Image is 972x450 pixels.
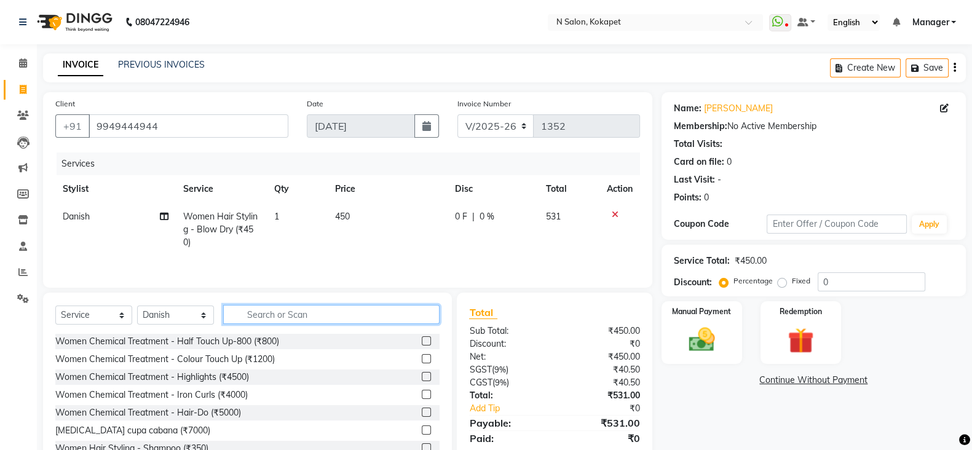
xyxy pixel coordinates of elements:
[599,175,640,203] th: Action
[307,98,323,109] label: Date
[571,402,649,415] div: ₹0
[460,431,555,446] div: Paid:
[58,54,103,76] a: INVOICE
[460,416,555,430] div: Payable:
[55,424,210,437] div: [MEDICAL_DATA] cupa cabana (₹7000)
[555,376,649,389] div: ₹40.50
[63,211,90,222] span: Danish
[223,305,440,324] input: Search or Scan
[55,114,90,138] button: +91
[455,210,467,223] span: 0 F
[555,389,649,402] div: ₹531.00
[55,335,279,348] div: Women Chemical Treatment - Half Touch Up-800 (₹800)
[89,114,288,138] input: Search by Name/Mobile/Email/Code
[674,120,954,133] div: No Active Membership
[460,389,555,402] div: Total:
[555,363,649,376] div: ₹40.50
[555,431,649,446] div: ₹0
[457,98,511,109] label: Invoice Number
[733,275,773,286] label: Percentage
[494,377,506,387] span: 9%
[183,211,258,248] span: Women Hair Styling - Blow Dry (₹450)
[674,156,724,168] div: Card on file:
[469,306,497,319] span: Total
[460,376,555,389] div: ( )
[460,363,555,376] div: ( )
[176,175,267,203] th: Service
[327,175,448,203] th: Price
[555,416,649,430] div: ₹531.00
[55,389,248,401] div: Women Chemical Treatment - Iron Curls (₹4000)
[780,325,821,357] img: _gift.svg
[448,175,539,203] th: Disc
[674,218,767,231] div: Coupon Code
[664,374,963,387] a: Continue Without Payment
[912,215,947,234] button: Apply
[334,211,349,222] span: 450
[135,5,189,39] b: 08047224946
[767,215,907,234] input: Enter Offer / Coupon Code
[674,255,730,267] div: Service Total:
[674,173,715,186] div: Last Visit:
[469,377,492,388] span: CGST
[460,325,555,337] div: Sub Total:
[555,337,649,350] div: ₹0
[460,402,570,415] a: Add Tip
[704,102,773,115] a: [PERSON_NAME]
[118,59,205,70] a: PREVIOUS INVOICES
[274,211,279,222] span: 1
[55,175,176,203] th: Stylist
[55,98,75,109] label: Client
[674,138,722,151] div: Total Visits:
[780,306,822,317] label: Redemption
[674,102,701,115] div: Name:
[55,353,275,366] div: Women Chemical Treatment - Colour Touch Up (₹1200)
[494,365,505,374] span: 9%
[672,306,731,317] label: Manual Payment
[555,350,649,363] div: ₹450.00
[912,16,949,29] span: Manager
[674,276,712,289] div: Discount:
[681,325,722,355] img: _cash.svg
[717,173,721,186] div: -
[906,58,949,77] button: Save
[460,350,555,363] div: Net:
[830,58,901,77] button: Create New
[539,175,599,203] th: Total
[480,210,494,223] span: 0 %
[460,337,555,350] div: Discount:
[735,255,767,267] div: ₹450.00
[31,5,116,39] img: logo
[546,211,561,222] span: 531
[55,371,249,384] div: Women Chemical Treatment - Highlights (₹4500)
[674,120,727,133] div: Membership:
[469,364,491,375] span: SGST
[555,325,649,337] div: ₹450.00
[472,210,475,223] span: |
[792,275,810,286] label: Fixed
[674,191,701,204] div: Points:
[704,191,709,204] div: 0
[55,406,241,419] div: Women Chemical Treatment - Hair-Do (₹5000)
[727,156,732,168] div: 0
[57,152,649,175] div: Services
[267,175,328,203] th: Qty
